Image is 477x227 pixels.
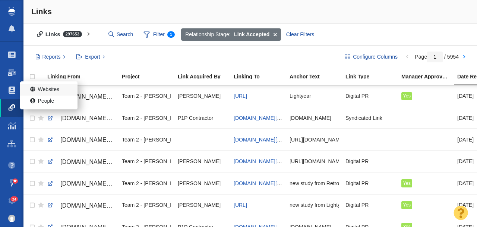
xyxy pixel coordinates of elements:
[403,93,411,99] span: Yes
[401,74,457,80] a: Manager Approved Link?
[178,158,221,165] span: [PERSON_NAME]
[345,93,369,99] span: Digital PR
[60,159,142,165] span: [DOMAIN_NAME][URL][DATE]
[178,74,233,79] div: Link Acquired By
[20,96,78,107] a: People
[342,85,398,107] td: Digital PR
[10,196,18,202] span: 24
[342,172,398,194] td: Digital PR
[234,180,305,186] a: [DOMAIN_NAME][URL][DATE]
[122,88,171,104] div: Team 2 - [PERSON_NAME] | [PERSON_NAME] | [PERSON_NAME]\Lightyear AI\Lightyear AI - Digital PR - C...
[122,197,171,213] div: Team 2 - [PERSON_NAME] | [PERSON_NAME] | [PERSON_NAME]\Lightyear AI\Lightyear AI - Digital PR - C...
[167,31,175,38] span: 1
[122,110,171,126] div: Team 2 - [PERSON_NAME] | [PERSON_NAME] | [PERSON_NAME]\Retrospec\Retrospec - Digital PR - [DATE] ...
[234,74,289,79] div: Linking To
[178,202,221,208] span: [PERSON_NAME]
[8,215,16,222] img: 4d4450a2c5952a6e56f006464818e682
[122,74,177,79] div: Project
[178,180,221,187] span: [PERSON_NAME]
[398,194,454,216] td: Yes
[345,158,369,165] span: Digital PR
[290,88,339,104] div: Lightyear
[8,7,15,16] img: buzzstream_logo_iconsimple.png
[353,53,398,61] span: Configure Columns
[401,74,457,79] div: Manager Approved Link?
[234,158,305,164] a: [DOMAIN_NAME][URL][DATE]
[174,172,230,194] td: Taylor Tomita
[178,74,233,80] a: Link Acquired By
[47,177,115,190] a: [DOMAIN_NAME][URL][DATE]
[345,180,369,187] span: Digital PR
[345,74,401,79] div: Link Type
[234,74,289,80] a: Linking To
[174,107,230,129] td: P1P Contractor
[342,150,398,172] td: Digital PR
[47,74,121,79] div: Linking From
[42,53,61,61] span: Reports
[38,86,59,93] span: Websites
[403,202,411,208] span: Yes
[342,194,398,216] td: Digital PR
[290,74,345,80] a: Anchor Text
[234,93,247,99] a: [URL]
[345,74,401,80] a: Link Type
[122,175,171,191] div: Team 2 - [PERSON_NAME] | [PERSON_NAME] | [PERSON_NAME]\Retrospec\Retrospec - Digital PR - [DATE] ...
[290,197,339,213] div: new study from Lightyear
[282,28,318,41] div: Clear Filters
[178,115,213,121] span: P1P Contractor
[290,175,339,191] div: new study from Retrospec
[47,74,121,80] a: Linking From
[290,131,339,147] div: [URL][DOMAIN_NAME]
[122,153,171,170] div: Team 2 - [PERSON_NAME] | [PERSON_NAME] | [PERSON_NAME]\Retrospec\Retrospec - Digital PR - [DATE] ...
[60,202,190,209] span: [DOMAIN_NAME][URL][US_STATE][US_STATE]
[72,51,109,63] button: Export
[47,134,115,146] a: [DOMAIN_NAME][URL]
[47,156,115,168] a: [DOMAIN_NAME][URL][DATE]
[47,199,115,212] a: [DOMAIN_NAME][URL][US_STATE][US_STATE]
[345,202,369,208] span: Digital PR
[234,202,247,208] a: [URL]
[60,115,142,121] span: [DOMAIN_NAME][URL][DATE]
[60,137,123,143] span: [DOMAIN_NAME][URL]
[174,194,230,216] td: Taylor Tomita
[60,93,123,100] span: [DOMAIN_NAME][URL]
[47,90,115,103] a: [DOMAIN_NAME][URL]
[85,53,100,61] span: Export
[20,84,78,96] a: Websites
[178,93,221,99] span: [PERSON_NAME]
[234,115,305,121] a: [DOMAIN_NAME][URL][DATE]
[185,31,230,38] span: Relationship Stage:
[47,112,115,125] a: [DOMAIN_NAME][URL][DATE]
[342,107,398,129] td: Syndicated Link
[31,51,70,63] button: Reports
[174,85,230,107] td: Taylor Tomita
[234,31,269,38] strong: Link Accepted
[234,137,289,143] a: [DOMAIN_NAME][URL]
[139,28,179,42] span: Filter
[60,180,142,187] span: [DOMAIN_NAME][URL][DATE]
[415,54,459,60] span: Page / 5954
[105,28,137,41] input: Search
[31,7,52,16] span: Links
[290,110,339,126] div: [DOMAIN_NAME]
[290,153,339,170] div: [URL][DOMAIN_NAME][DATE]
[398,85,454,107] td: Yes
[122,131,171,147] div: Team 2 - [PERSON_NAME] | [PERSON_NAME] | [PERSON_NAME]\Autodesk\Autodesk - Resource
[403,181,411,186] span: Yes
[341,51,402,63] button: Configure Columns
[174,150,230,172] td: Taylor Tomita
[290,74,345,79] div: Anchor Text
[345,115,382,121] span: Syndicated Link
[398,172,454,194] td: Yes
